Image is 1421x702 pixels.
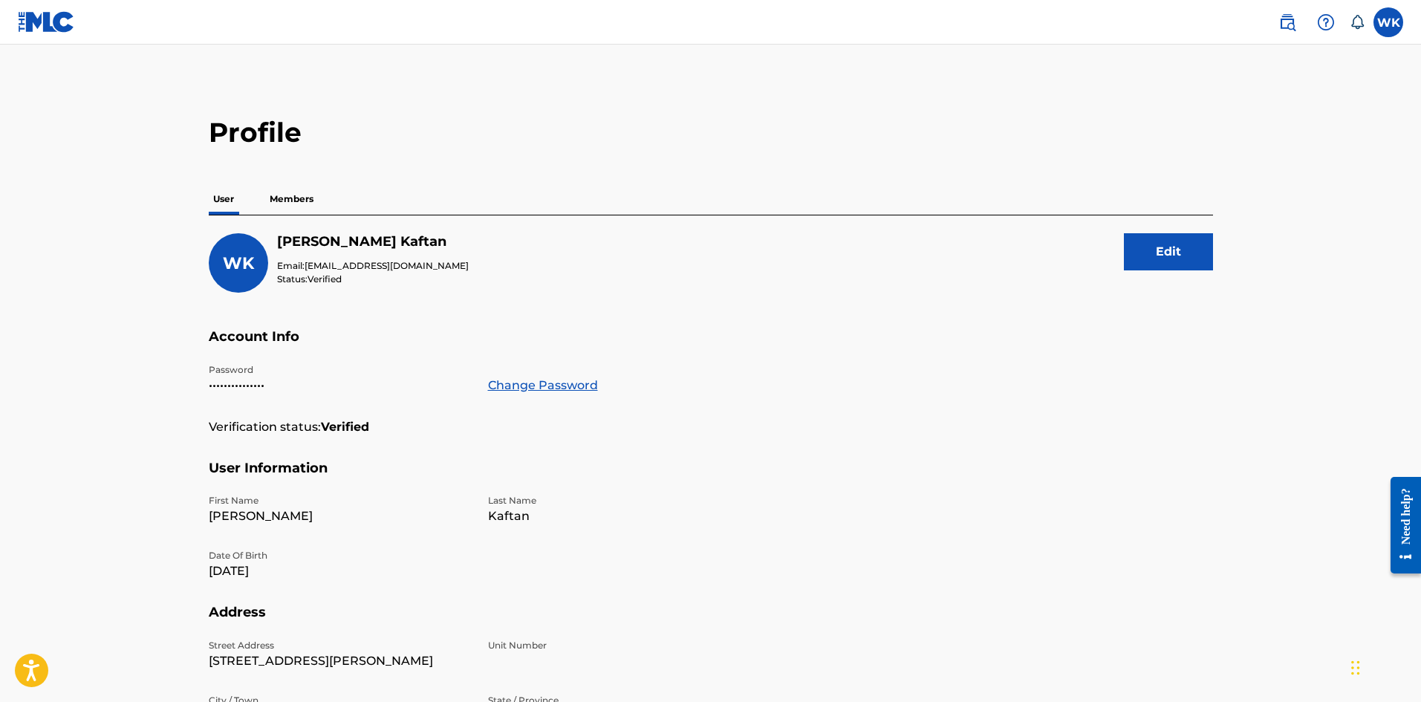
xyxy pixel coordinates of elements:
p: ••••••••••••••• [209,377,470,394]
p: Email: [277,259,469,273]
img: help [1317,13,1335,31]
p: User [209,183,238,215]
p: Verification status: [209,418,321,436]
p: Kaftan [488,507,749,525]
button: Edit [1124,233,1213,270]
strong: Verified [321,418,369,436]
div: Notifications [1350,15,1365,30]
img: search [1278,13,1296,31]
h5: Account Info [209,328,1213,363]
iframe: Chat Widget [1347,631,1421,702]
p: Street Address [209,639,470,652]
p: [STREET_ADDRESS][PERSON_NAME] [209,652,470,670]
p: Date Of Birth [209,549,470,562]
p: [PERSON_NAME] [209,507,470,525]
h5: Address [209,604,1213,639]
h5: User Information [209,460,1213,495]
div: User Menu [1373,7,1403,37]
img: MLC Logo [18,11,75,33]
span: Verified [308,273,342,285]
p: Last Name [488,494,749,507]
p: Unit Number [488,639,749,652]
a: Public Search [1272,7,1302,37]
span: [EMAIL_ADDRESS][DOMAIN_NAME] [305,260,469,271]
p: First Name [209,494,470,507]
p: Password [209,363,470,377]
span: WK [223,253,254,273]
p: Status: [277,273,469,286]
iframe: Resource Center [1379,466,1421,585]
h5: William Kaftan [277,233,469,250]
h2: Profile [209,116,1213,149]
p: [DATE] [209,562,470,580]
div: Help [1311,7,1341,37]
a: Change Password [488,377,598,394]
div: Drag [1351,646,1360,690]
p: Members [265,183,318,215]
